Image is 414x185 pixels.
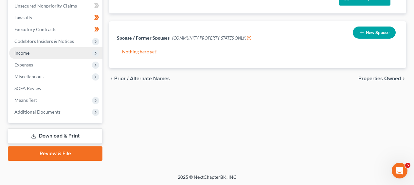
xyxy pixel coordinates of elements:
[358,76,406,81] button: Properties Owned chevron_right
[8,146,102,161] a: Review & File
[14,85,42,91] span: SOFA Review
[109,76,170,81] button: chevron_left Prior / Alternate Names
[172,35,252,41] span: (COMMUNITY PROPERTY STATES ONLY)
[401,76,406,81] i: chevron_right
[8,128,102,144] a: Download & Print
[353,27,396,39] button: New Spouse
[14,38,74,44] span: Codebtors Insiders & Notices
[14,50,29,56] span: Income
[14,15,32,20] span: Lawsuits
[14,97,37,103] span: Means Test
[14,3,77,9] span: Unsecured Nonpriority Claims
[405,163,410,168] span: 5
[14,74,44,79] span: Miscellaneous
[9,12,102,24] a: Lawsuits
[109,76,114,81] i: chevron_left
[14,62,33,67] span: Expenses
[14,109,61,115] span: Additional Documents
[14,27,56,32] span: Executory Contracts
[114,76,170,81] span: Prior / Alternate Names
[358,76,401,81] span: Properties Owned
[9,24,102,35] a: Executory Contracts
[392,163,407,178] iframe: Intercom live chat
[117,35,170,41] span: Spouse / Former Spouses
[9,83,102,94] a: SOFA Review
[122,48,393,55] p: Nothing here yet!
